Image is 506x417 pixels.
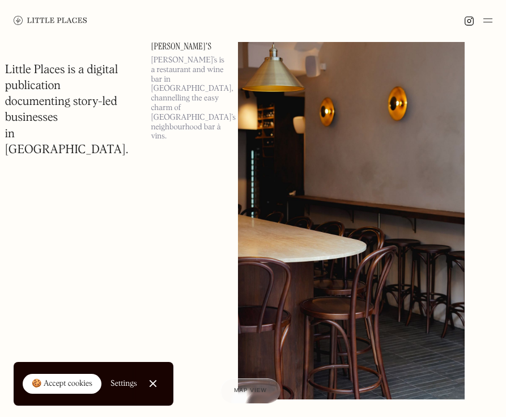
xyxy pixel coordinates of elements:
span: Map view [234,387,267,394]
div: Settings [110,380,137,387]
a: Close Cookie Popup [142,372,164,395]
div: 🍪 Accept cookies [32,378,92,390]
h1: Little Places is a digital publication documenting story-led businesses in [GEOGRAPHIC_DATA]. [5,62,129,158]
p: [PERSON_NAME]’s is a restaurant and wine bar in [GEOGRAPHIC_DATA], channelling the easy charm of ... [151,56,224,141]
a: 🍪 Accept cookies [23,374,101,394]
a: Settings [110,371,137,397]
img: Marjorie's [238,42,465,399]
a: Map view [220,378,280,403]
a: [PERSON_NAME]'s [151,42,224,51]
